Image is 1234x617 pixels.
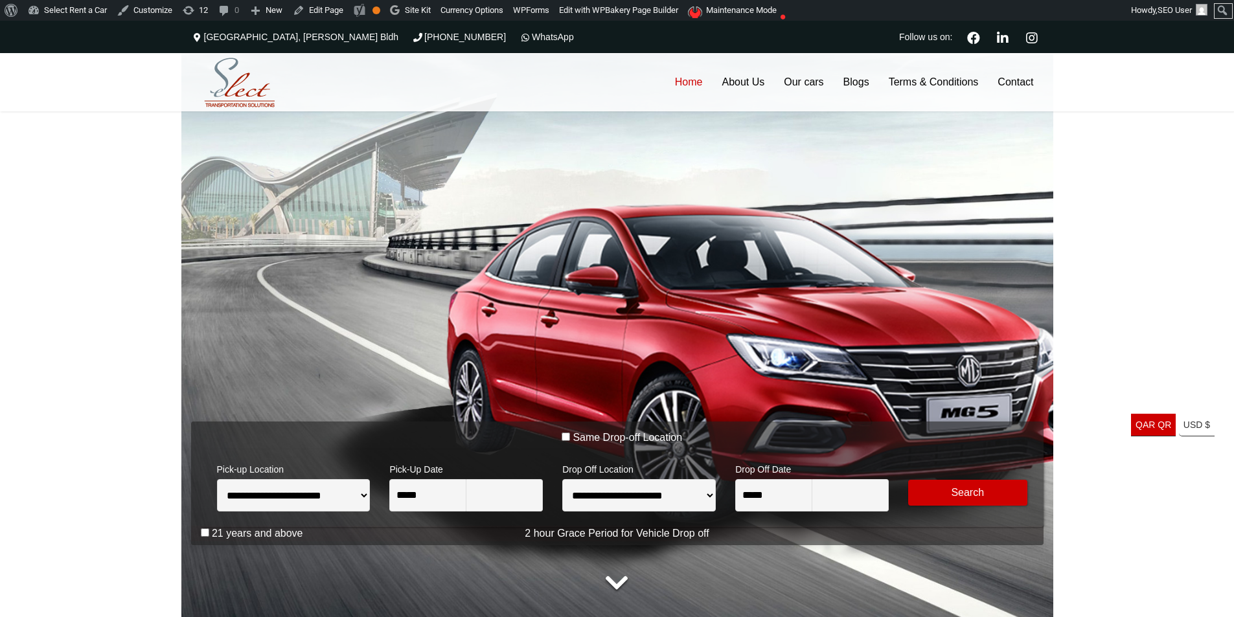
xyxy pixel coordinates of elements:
div: [GEOGRAPHIC_DATA], [PERSON_NAME] Bldh [191,21,406,53]
span: Site Kit [405,5,431,15]
a: Instagram [1021,30,1044,44]
a: Terms & Conditions [879,53,988,111]
span: Drop Off Date [735,456,889,479]
img: Select Rent a Car [194,55,285,111]
span: Pick-up Location [217,456,371,479]
label: 21 years and above [212,527,303,540]
span: SEO User [1158,5,1192,15]
li: Follow us on: [896,21,955,53]
label: Same Drop-off Location [573,431,682,444]
img: Maintenance mode is disabled [688,6,704,18]
span: Pick-Up Date [389,456,543,479]
a: Home [665,53,713,111]
a: Blogs [834,53,879,111]
a: Linkedin [992,30,1014,44]
a: WhatsApp [519,32,574,42]
i: ● [777,3,790,14]
div: OK [372,6,380,14]
a: [PHONE_NUMBER] [411,32,506,42]
a: Our cars [774,53,833,111]
a: QAR QR [1131,414,1176,436]
a: About Us [712,53,774,111]
a: USD $ [1179,414,1215,436]
p: 2 hour Grace Period for Vehicle Drop off [191,526,1044,541]
a: Contact [988,53,1043,111]
a: Facebook [962,30,985,44]
span: Drop Off Location [562,456,716,479]
button: Modify Search [908,480,1027,506]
